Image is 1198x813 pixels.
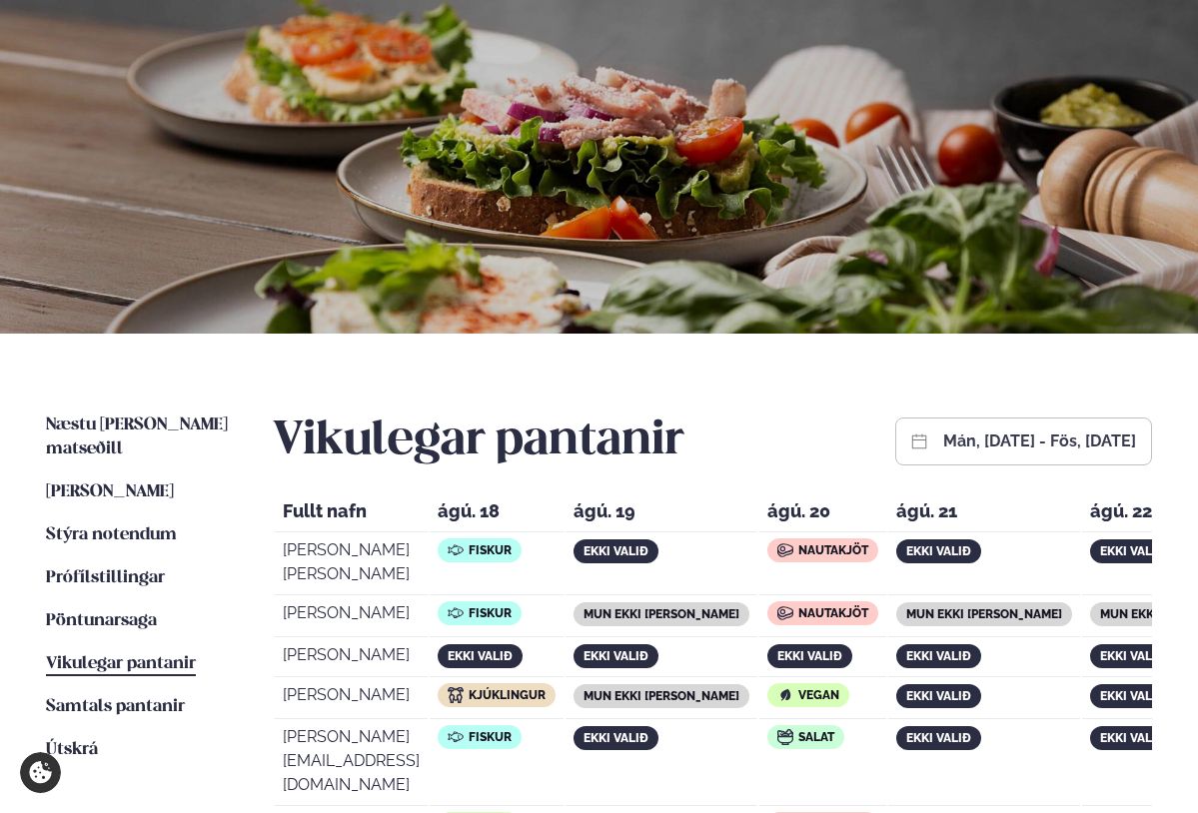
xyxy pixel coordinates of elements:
[448,687,464,703] img: icon img
[906,649,971,663] span: ekki valið
[46,566,165,590] a: Prófílstillingar
[1100,689,1165,703] span: ekki valið
[46,416,228,457] span: Næstu [PERSON_NAME] matseðill
[798,688,839,702] span: Vegan
[798,543,868,557] span: Nautakjöt
[46,695,185,719] a: Samtals pantanir
[46,526,177,543] span: Stýra notendum
[430,495,564,532] th: ágú. 18
[448,542,464,558] img: icon img
[46,483,174,500] span: [PERSON_NAME]
[275,495,428,532] th: Fullt nafn
[566,495,757,532] th: ágú. 19
[448,605,464,621] img: icon img
[584,731,648,745] span: ekki valið
[46,480,174,504] a: [PERSON_NAME]
[1100,731,1165,745] span: ekki valið
[906,689,971,703] span: ekki valið
[275,639,428,677] td: [PERSON_NAME]
[46,655,196,672] span: Vikulegar pantanir
[777,729,793,745] img: icon img
[46,652,196,676] a: Vikulegar pantanir
[584,689,739,703] span: mun ekki [PERSON_NAME]
[798,730,834,744] span: Salat
[46,741,98,758] span: Útskrá
[906,731,971,745] span: ekki valið
[20,752,61,793] a: Cookie settings
[1100,649,1165,663] span: ekki valið
[888,495,1080,532] th: ágú. 21
[584,649,648,663] span: ekki valið
[777,649,842,663] span: ekki valið
[275,597,428,637] td: [PERSON_NAME]
[46,612,157,629] span: Pöntunarsaga
[777,687,793,703] img: icon img
[275,534,428,595] td: [PERSON_NAME] [PERSON_NAME]
[448,649,513,663] span: ekki valið
[469,543,512,557] span: Fiskur
[906,544,971,558] span: ekki valið
[46,609,157,633] a: Pöntunarsaga
[273,413,684,469] h2: Vikulegar pantanir
[469,606,512,620] span: Fiskur
[777,542,793,558] img: icon img
[777,605,793,621] img: icon img
[46,569,165,586] span: Prófílstillingar
[448,729,464,745] img: icon img
[46,413,233,461] a: Næstu [PERSON_NAME] matseðill
[798,606,868,620] span: Nautakjöt
[46,738,98,762] a: Útskrá
[46,698,185,715] span: Samtals pantanir
[943,433,1136,449] button: mán, [DATE] - fös, [DATE]
[469,688,546,702] span: Kjúklingur
[584,607,739,621] span: mun ekki [PERSON_NAME]
[1100,544,1165,558] span: ekki valið
[275,679,428,719] td: [PERSON_NAME]
[584,544,648,558] span: ekki valið
[759,495,886,532] th: ágú. 20
[906,607,1062,621] span: mun ekki [PERSON_NAME]
[469,730,512,744] span: Fiskur
[46,523,177,547] a: Stýra notendum
[275,721,428,806] td: [PERSON_NAME][EMAIL_ADDRESS][DOMAIN_NAME]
